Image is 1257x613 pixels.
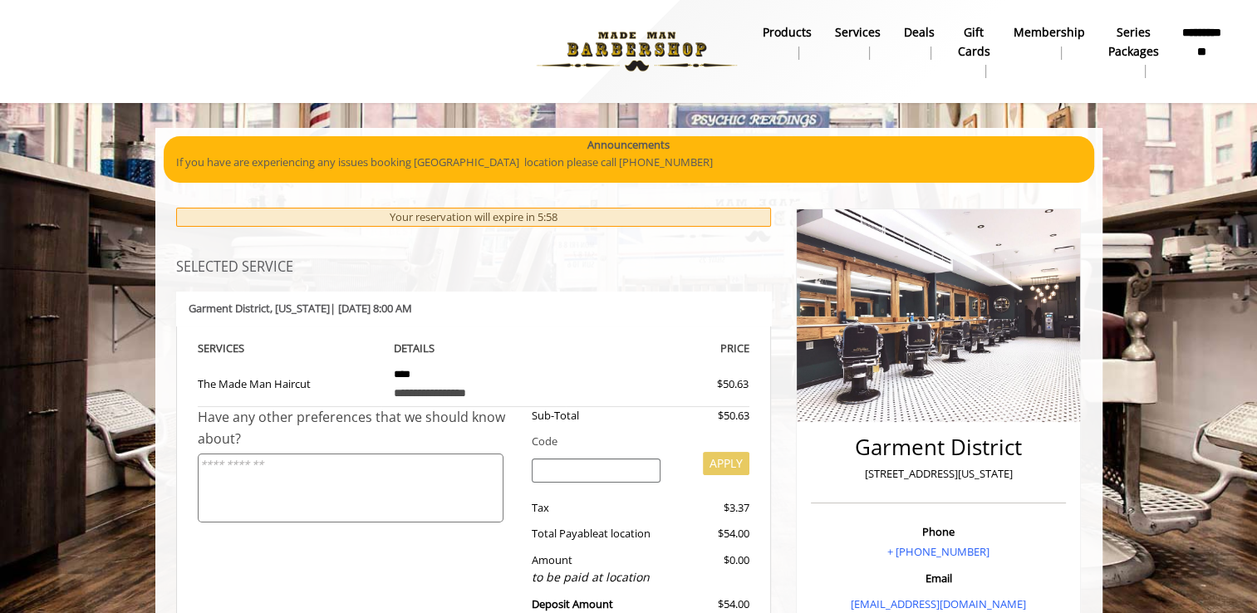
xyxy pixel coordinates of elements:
div: Sub-Total [519,407,673,424]
div: $50.63 [657,375,749,393]
b: products [762,23,811,42]
b: Series packages [1107,23,1158,61]
div: Tax [519,499,673,517]
a: DealsDeals [891,21,945,64]
span: , [US_STATE] [270,301,330,316]
div: $0.00 [673,552,749,587]
h3: Email [815,572,1062,584]
b: Membership [1013,23,1084,42]
div: Amount [519,552,673,587]
th: PRICE [566,339,750,358]
b: Services [834,23,880,42]
h2: Garment District [815,435,1062,459]
a: Productsproducts [750,21,822,64]
div: Have any other preferences that we should know about? [198,407,520,449]
h3: Phone [815,526,1062,537]
div: $54.00 [673,525,749,542]
b: Announcements [587,136,670,154]
a: [EMAIL_ADDRESS][DOMAIN_NAME] [851,596,1026,611]
a: Gift cardsgift cards [945,21,1001,82]
div: $50.63 [673,407,749,424]
td: The Made Man Haircut [198,358,382,407]
div: Code [519,433,749,450]
th: SERVICE [198,339,382,358]
b: Garment District | [DATE] 8:00 AM [189,301,412,316]
a: Series packagesSeries packages [1096,21,1170,82]
a: + [PHONE_NUMBER] [887,544,989,559]
h3: SELECTED SERVICE [176,260,772,275]
div: Total Payable [519,525,673,542]
a: MembershipMembership [1001,21,1096,64]
div: to be paid at location [532,568,660,586]
b: gift cards [957,23,989,61]
div: $3.37 [673,499,749,517]
div: Your reservation will expire in 5:58 [176,208,772,227]
img: Made Man Barbershop logo [523,6,751,97]
b: Deals [903,23,934,42]
p: If you have are experiencing any issues booking [GEOGRAPHIC_DATA] location please call [PHONE_NUM... [176,154,1082,171]
button: APPLY [703,452,749,475]
span: S [238,341,244,356]
a: ServicesServices [822,21,891,64]
p: [STREET_ADDRESS][US_STATE] [815,465,1062,483]
span: at location [598,526,651,541]
th: DETAILS [381,339,566,358]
